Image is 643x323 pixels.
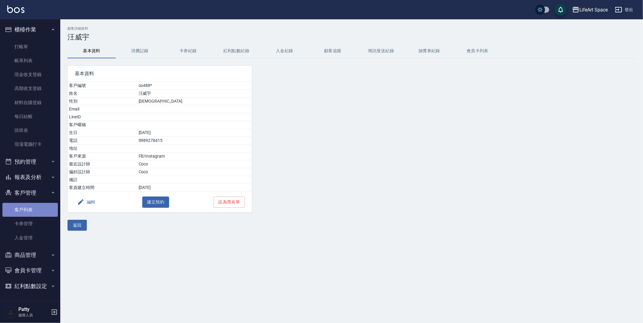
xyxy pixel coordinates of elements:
button: 建立預約 [142,197,169,208]
td: 客資建立時間 [68,184,137,192]
a: 材料自購登錄 [2,96,58,110]
h2: 顧客詳細資料 [68,27,636,30]
td: [DATE] [137,129,252,137]
button: 會員卡管理 [2,263,58,278]
button: 消費記錄 [116,44,164,58]
button: 設為黑名單 [213,197,245,208]
button: 會員卡列表 [453,44,502,58]
td: 地址 [68,145,137,152]
img: Person [5,306,17,318]
td: 性別 [68,98,137,105]
button: 商品管理 [2,247,58,263]
td: 生日 [68,129,137,137]
a: 入金管理 [2,231,58,245]
td: FB/Instagram [137,152,252,160]
img: Logo [7,5,24,13]
a: 客戶列表 [2,203,58,217]
h5: Patty [18,306,49,312]
a: 帳單列表 [2,54,58,68]
td: 姓名 [68,90,137,98]
div: LifeArt Space [579,6,608,14]
button: 簡訊發送紀錄 [357,44,405,58]
td: 備註 [68,176,137,184]
a: 現場電腦打卡 [2,137,58,151]
button: 登出 [613,4,636,15]
span: 基本資料 [75,71,245,77]
td: co488* [137,82,252,90]
td: 最近設計師 [68,160,137,168]
td: Coco [137,160,252,168]
button: 顧客追蹤 [309,44,357,58]
a: 排班表 [2,123,58,137]
td: 客戶暱稱 [68,121,137,129]
button: 入金紀錄 [260,44,309,58]
button: LifeArt Space [570,4,610,16]
a: 打帳單 [2,40,58,54]
a: 卡券管理 [2,217,58,231]
button: 預約管理 [2,154,58,170]
td: 0989278415 [137,137,252,145]
td: [DEMOGRAPHIC_DATA] [137,98,252,105]
a: 每日結帳 [2,110,58,123]
button: save [555,4,567,16]
button: 紅利點數設定 [2,278,58,294]
button: 基本資料 [68,44,116,58]
h3: 汪威宇 [68,33,636,41]
button: 報表及分析 [2,169,58,185]
button: 客戶管理 [2,185,58,201]
button: 紅利點數紀錄 [212,44,260,58]
button: 編輯 [75,197,98,208]
button: 返回 [68,220,87,231]
a: 現金收支登錄 [2,68,58,82]
button: 卡券紀錄 [164,44,212,58]
button: 櫃檯作業 [2,22,58,37]
td: Coco [137,168,252,176]
button: 抽獎券紀錄 [405,44,453,58]
td: 客戶編號 [68,82,137,90]
a: 高階收支登錄 [2,82,58,95]
td: LineID [68,113,137,121]
td: Email [68,105,137,113]
td: 偏好設計師 [68,168,137,176]
td: [DATE] [137,184,252,192]
td: 客戶來源 [68,152,137,160]
td: 汪威宇 [137,90,252,98]
td: 電話 [68,137,137,145]
p: 服務人員 [18,312,49,318]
